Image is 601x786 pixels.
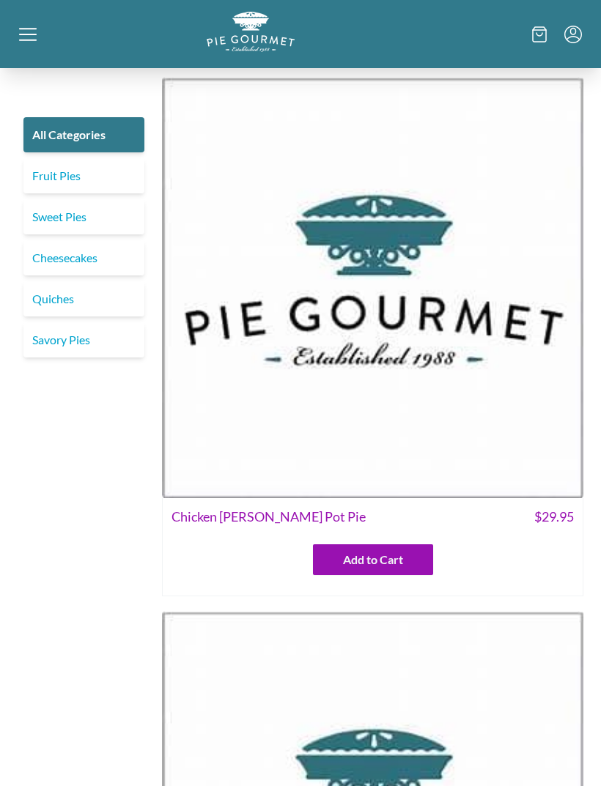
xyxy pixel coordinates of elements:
span: $ 29.95 [534,507,574,527]
span: Chicken [PERSON_NAME] Pot Pie [172,507,366,527]
a: Fruit Pies [23,158,144,193]
a: Sweet Pies [23,199,144,234]
button: Menu [564,26,582,43]
button: Add to Cart [313,544,433,575]
img: Chicken Curry Pot Pie [162,77,583,498]
a: Logo [207,40,295,54]
a: Savory Pies [23,322,144,357]
a: Cheesecakes [23,240,144,275]
a: All Categories [23,117,144,152]
a: Quiches [23,281,144,316]
span: Add to Cart [343,551,403,568]
img: logo [207,12,295,52]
